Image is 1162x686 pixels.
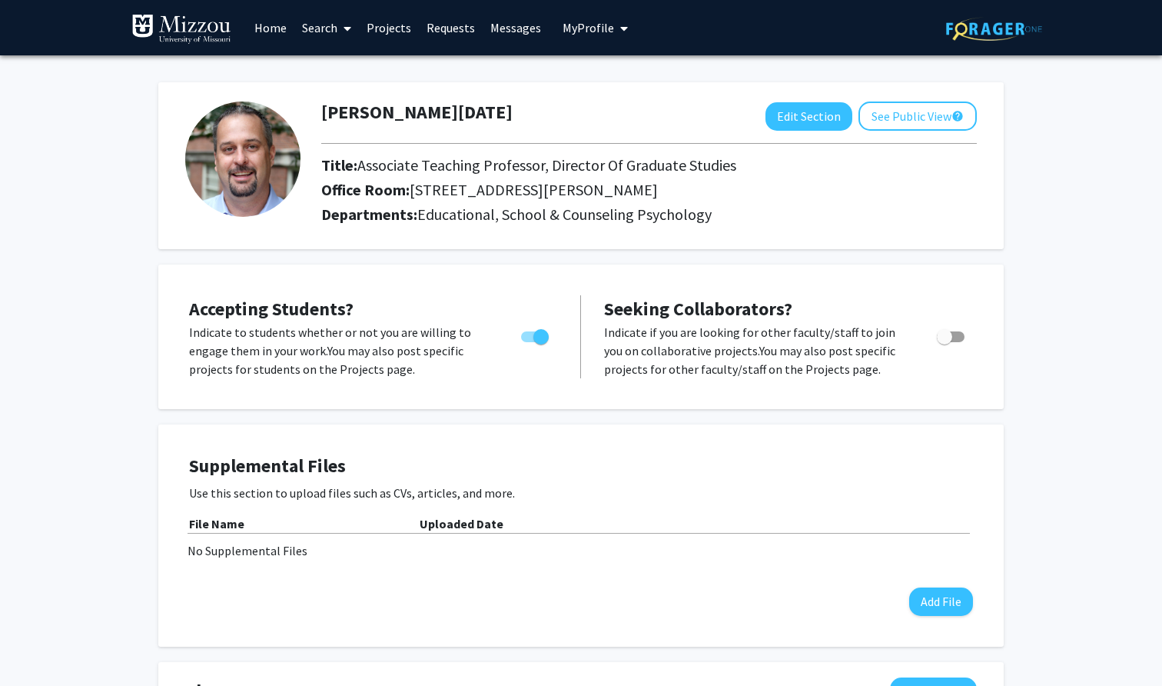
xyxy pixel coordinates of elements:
[417,205,712,224] span: Educational, School & Counseling Psychology
[604,297,792,321] span: Seeking Collaborators?
[131,14,231,45] img: University of Missouri Logo
[909,588,973,616] button: Add File
[185,102,300,217] img: Profile Picture
[189,455,973,478] h4: Supplemental Files
[321,181,977,199] h2: Office Room:
[189,516,244,531] b: File Name
[12,617,65,674] iframe: Chat
[563,20,614,35] span: My Profile
[247,1,294,55] a: Home
[310,205,988,224] h2: Departments:
[420,516,503,531] b: Uploaded Date
[858,102,977,131] button: See Public View
[946,17,1042,41] img: ForagerOne Logo
[189,323,492,378] p: Indicate to students whether or not you are willing to engage them in your work. You may also pos...
[410,180,658,199] span: [STREET_ADDRESS][PERSON_NAME]
[321,102,513,124] h1: [PERSON_NAME][DATE]
[294,1,359,55] a: Search
[321,156,977,175] h2: Title:
[359,1,419,55] a: Projects
[189,297,354,321] span: Accepting Students?
[357,155,736,175] span: Associate Teaching Professor, Director Of Graduate Studies
[931,323,973,346] div: Toggle
[188,541,974,560] div: No Supplemental Files
[515,323,557,346] div: Toggle
[951,107,964,125] mat-icon: help
[483,1,549,55] a: Messages
[604,323,908,378] p: Indicate if you are looking for other faculty/staff to join you on collaborative projects. You ma...
[189,484,973,502] p: Use this section to upload files such as CVs, articles, and more.
[419,1,483,55] a: Requests
[765,102,852,131] button: Edit Section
